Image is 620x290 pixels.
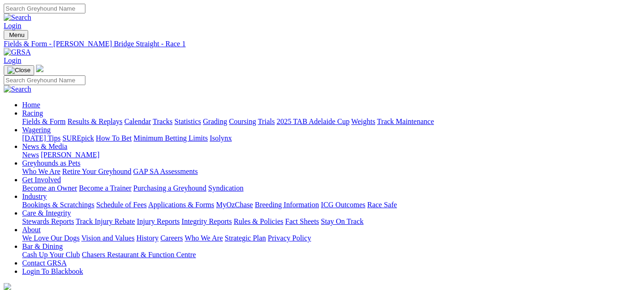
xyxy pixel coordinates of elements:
a: Wagering [22,126,51,134]
a: Contact GRSA [22,259,66,267]
a: Breeding Information [255,201,319,209]
a: Results & Replays [67,117,122,125]
a: Schedule of Fees [96,201,146,209]
a: Careers [160,234,183,242]
button: Toggle navigation [4,30,28,40]
a: Stewards Reports [22,217,74,225]
a: Home [22,101,40,109]
input: Search [4,75,85,85]
a: Industry [22,192,47,200]
a: GAP SA Assessments [133,167,198,175]
a: MyOzChase [216,201,253,209]
a: Rules & Policies [234,217,283,225]
a: News [22,151,39,159]
a: Vision and Values [81,234,134,242]
div: Industry [22,201,616,209]
button: Toggle navigation [4,65,34,75]
img: Search [4,85,31,93]
a: Care & Integrity [22,209,71,217]
div: Greyhounds as Pets [22,167,616,176]
a: How To Bet [96,134,132,142]
a: Syndication [208,184,243,192]
a: News & Media [22,142,67,150]
a: Bookings & Scratchings [22,201,94,209]
a: Weights [351,117,375,125]
a: Become an Owner [22,184,77,192]
a: Become a Trainer [79,184,132,192]
div: Bar & Dining [22,251,616,259]
a: Applications & Forms [148,201,214,209]
a: Cash Up Your Club [22,251,80,259]
a: Greyhounds as Pets [22,159,80,167]
a: Race Safe [367,201,397,209]
a: Privacy Policy [268,234,311,242]
div: Racing [22,117,616,126]
a: Statistics [175,117,201,125]
a: Login [4,56,21,64]
a: [PERSON_NAME] [41,151,99,159]
a: Strategic Plan [225,234,266,242]
a: Bar & Dining [22,242,63,250]
div: Care & Integrity [22,217,616,226]
a: Who We Are [22,167,60,175]
div: About [22,234,616,242]
a: Track Injury Rebate [76,217,135,225]
a: Get Involved [22,176,61,184]
a: ICG Outcomes [321,201,365,209]
img: GRSA [4,48,31,56]
a: Stay On Track [321,217,363,225]
span: Menu [9,31,24,38]
div: Wagering [22,134,616,142]
a: Grading [203,117,227,125]
a: Racing [22,109,43,117]
a: [DATE] Tips [22,134,60,142]
a: Injury Reports [137,217,180,225]
a: Isolynx [210,134,232,142]
a: Integrity Reports [181,217,232,225]
a: Who We Are [185,234,223,242]
a: Login [4,22,21,30]
a: Fields & Form - [PERSON_NAME] Bridge Straight - Race 1 [4,40,616,48]
a: Track Maintenance [377,117,434,125]
a: Purchasing a Greyhound [133,184,206,192]
a: History [136,234,158,242]
a: Tracks [153,117,173,125]
a: Login To Blackbook [22,267,83,275]
a: 2025 TAB Adelaide Cup [277,117,349,125]
a: About [22,226,41,234]
input: Search [4,4,85,13]
a: Retire Your Greyhound [62,167,132,175]
div: News & Media [22,151,616,159]
a: Chasers Restaurant & Function Centre [82,251,196,259]
a: Fields & Form [22,117,66,125]
a: We Love Our Dogs [22,234,79,242]
img: logo-grsa-white.png [36,65,43,72]
a: Trials [258,117,275,125]
a: Minimum Betting Limits [133,134,208,142]
a: Fact Sheets [285,217,319,225]
div: Get Involved [22,184,616,192]
a: Coursing [229,117,256,125]
a: Calendar [124,117,151,125]
img: Close [7,67,30,74]
a: SUREpick [62,134,94,142]
img: Search [4,13,31,22]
